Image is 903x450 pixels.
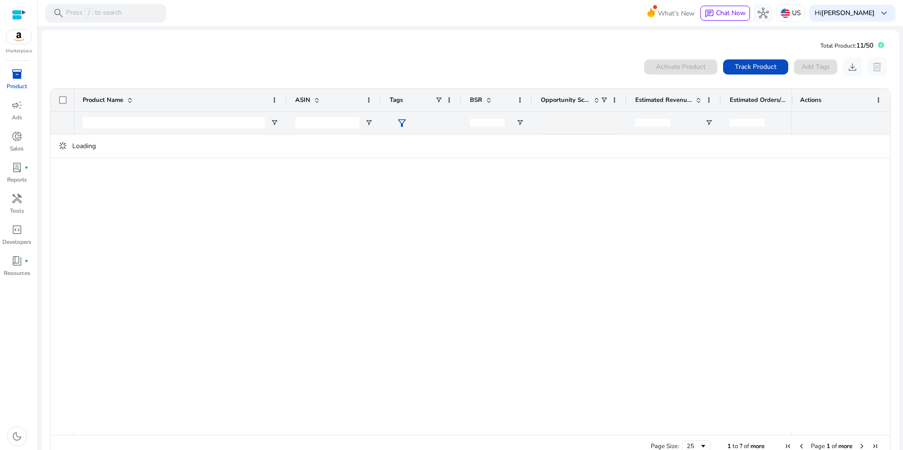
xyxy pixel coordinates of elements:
span: dark_mode [11,431,23,442]
span: download [847,61,858,73]
p: US [792,5,801,21]
p: Product [7,82,27,91]
button: hub [754,4,773,23]
div: Previous Page [798,442,805,450]
span: filter_alt [396,117,408,129]
b: [PERSON_NAME] [821,8,875,17]
p: Ads [12,113,22,122]
span: fiber_manual_record [25,259,28,263]
p: Marketplace [6,48,32,55]
button: Track Product [723,59,788,75]
span: Estimated Revenue/Day [635,96,692,104]
span: Tags [390,96,403,104]
span: BSR [470,96,482,104]
span: Chat Now [716,8,746,17]
span: handyman [11,193,23,204]
div: Next Page [858,442,866,450]
span: Total Product: [820,42,856,50]
span: keyboard_arrow_down [878,8,890,19]
span: 11/50 [856,41,873,50]
span: Estimated Orders/Day [730,96,786,104]
span: search [53,8,64,19]
p: Developers [2,238,31,246]
button: Open Filter Menu [705,119,713,126]
img: us.svg [781,8,790,18]
span: What's New [658,5,695,22]
span: campaign [11,100,23,111]
div: Last Page [871,442,879,450]
p: Hi [815,10,875,17]
p: Reports [7,175,27,184]
button: download [843,58,862,76]
p: Resources [4,269,30,277]
input: Product Name Filter Input [83,117,265,128]
span: book_4 [11,255,23,267]
span: fiber_manual_record [25,166,28,169]
span: Product Name [83,96,123,104]
span: hub [758,8,769,19]
span: inventory_2 [11,68,23,80]
span: Opportunity Score [541,96,590,104]
button: Open Filter Menu [516,119,524,126]
img: amazon.svg [6,30,32,44]
span: donut_small [11,131,23,142]
p: Sales [10,144,24,153]
p: Press to search [66,8,122,18]
span: lab_profile [11,162,23,173]
button: chatChat Now [700,6,750,21]
p: Tools [10,207,24,215]
button: Open Filter Menu [365,119,373,126]
span: Loading [72,142,96,150]
span: ASIN [295,96,310,104]
span: Actions [800,96,821,104]
div: First Page [784,442,792,450]
span: chat [705,9,714,18]
span: Track Product [735,62,776,72]
span: code_blocks [11,224,23,235]
button: Open Filter Menu [271,119,278,126]
span: / [85,8,93,18]
input: ASIN Filter Input [295,117,359,128]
